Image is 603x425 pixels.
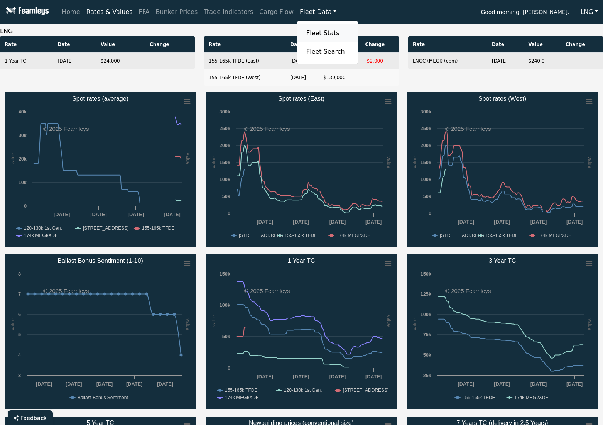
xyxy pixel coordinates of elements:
text: [DATE] [566,381,583,387]
text: 125k [421,291,432,297]
text: value [386,315,392,327]
th: Change [360,36,399,53]
a: Fleet Search [303,44,352,59]
text: value [10,318,15,330]
text: 155-165k TFDE [463,395,495,400]
text: 300k [220,109,231,115]
text: 0 [228,365,230,371]
td: [DATE] [487,53,524,69]
text: 30k [19,132,27,138]
th: Value [524,36,561,53]
text: © 2025 Fearnleys [445,125,491,132]
text: 150k [421,159,432,165]
text: [DATE] [458,219,474,225]
a: Home [59,4,83,20]
text: 1 Year TC [288,257,315,264]
text: 174k MEGI/XDF [336,233,370,238]
td: $240.0 [524,53,561,69]
text: [DATE] [126,381,142,387]
a: Bunker Prices [152,4,201,20]
a: Fleet Data [297,4,340,20]
td: [DATE] [285,69,319,86]
text: value [386,156,392,168]
th: Rate [408,36,487,53]
text: 25k [423,373,432,378]
td: $130,000 [319,69,360,86]
text: [DATE] [329,219,346,225]
td: -$2,000 [360,53,399,69]
text: value [587,156,593,168]
text: 155-165k TFDE [285,233,318,238]
a: Trade Indicators [201,4,256,20]
text: 50k [423,193,432,199]
text: © 2025 Fearnleys [244,288,290,294]
text: 150k [220,159,231,165]
text: [DATE] [293,219,309,225]
text: 155-165k TFDE [486,233,519,238]
text: [STREET_ADDRESS] [239,233,285,238]
text: 150k [421,271,432,277]
th: Date [285,36,319,53]
text: 7 [18,291,21,297]
text: 120-130k 1st Gen. [24,225,62,231]
td: - [360,69,399,86]
text: [DATE] [54,212,70,217]
text: 155-165k TFDE [142,225,175,231]
text: 0 [228,210,230,216]
a: Fleet Search [297,42,358,61]
text: value [185,153,191,165]
text: [DATE] [36,381,52,387]
svg: 1 Year TC [206,254,397,409]
text: 10k [19,179,27,185]
text: value [412,156,417,168]
text: 50k [222,334,231,339]
td: [DATE] [53,53,96,69]
td: 155-165k TFDE (East) [204,53,285,69]
svg: Spot rates (average) [5,92,196,247]
text: 20k [19,156,27,162]
text: 4 [18,352,21,358]
text: [DATE] [329,374,346,379]
th: Change [145,36,195,53]
text: 5 [18,332,21,337]
text: 174k MEGI/XDF [24,233,57,238]
td: - [145,53,195,69]
a: Rates & Values [83,4,136,20]
text: [DATE] [365,219,382,225]
text: © 2025 Fearnleys [445,288,491,294]
text: value [10,153,15,165]
text: [DATE] [66,381,82,387]
text: Spot rates (East) [278,95,324,102]
text: © 2025 Fearnleys [43,125,89,132]
a: Fleet Stats [303,25,352,41]
text: [STREET_ADDRESS] [343,388,389,393]
th: Date [487,36,524,53]
text: [DATE] [293,374,309,379]
th: Change [561,36,603,53]
text: Ballast Bonus Sentiment (1-10) [57,257,143,264]
span: Good morning, [PERSON_NAME]. [481,6,569,19]
text: Spot rates (West) [478,95,526,102]
text: [DATE] [494,381,510,387]
text: 0 [24,203,27,209]
text: 50k [222,193,231,199]
text: value [587,318,593,330]
svg: 3 Year TC [407,254,598,409]
text: 3 [18,373,21,378]
text: [DATE] [157,381,173,387]
td: 155-165k TFDE (West) [204,69,285,86]
th: Date [53,36,96,53]
text: 174k MEGI/XDF [537,233,571,238]
td: $24,000 [96,53,145,69]
text: 200k [220,142,231,148]
text: [DATE] [128,212,144,217]
text: [DATE] [458,381,474,387]
text: 250k [421,125,432,131]
svg: Spot rates (West) [407,92,598,247]
text: © 2025 Fearnleys [43,288,89,294]
text: 174k MEGI/XDF [225,395,258,400]
text: value [211,156,216,168]
text: value [211,315,216,327]
text: © 2025 Fearnleys [244,125,290,132]
a: Fleet Stats [297,24,358,42]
